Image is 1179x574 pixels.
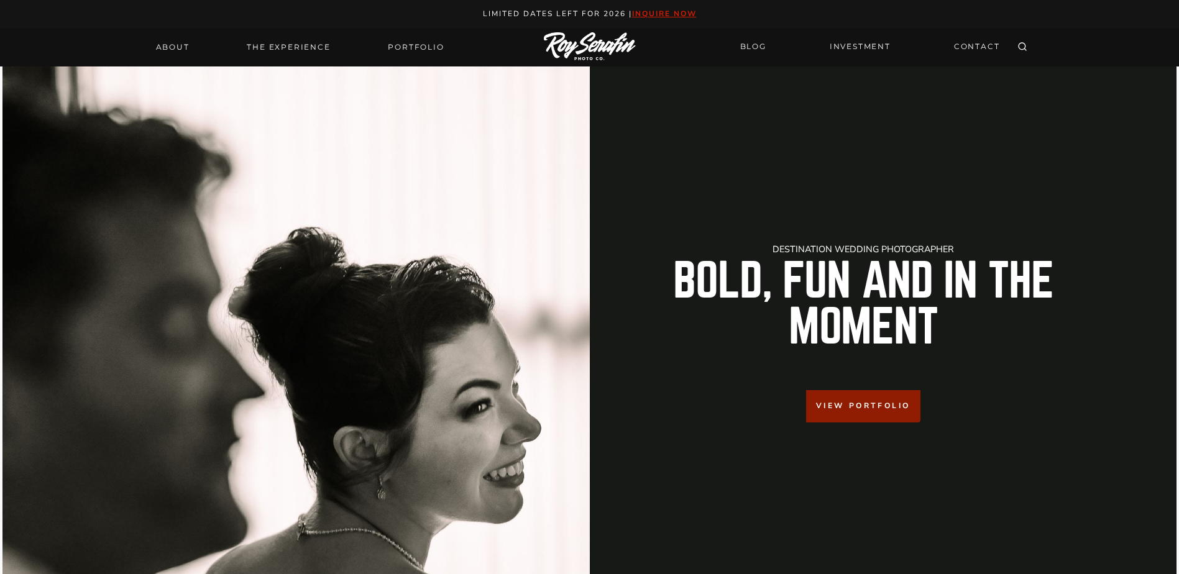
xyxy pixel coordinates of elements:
nav: Secondary Navigation [733,36,1007,58]
h1: Destination Wedding Photographer [600,245,1127,253]
a: Portfolio [380,39,451,56]
p: Limited Dates LEft for 2026 | [14,7,1166,20]
span: View Portfolio [816,400,911,412]
a: View Portfolio [806,390,920,422]
h2: Bold, Fun And in the Moment [600,258,1127,350]
nav: Primary Navigation [149,39,452,56]
button: View Search Form [1014,39,1031,56]
a: inquire now [632,9,697,19]
a: BLOG [733,36,774,58]
a: About [149,39,197,56]
a: INVESTMENT [822,36,898,58]
a: THE EXPERIENCE [239,39,337,56]
a: CONTACT [947,36,1007,58]
img: Logo of Roy Serafin Photo Co., featuring stylized text in white on a light background, representi... [544,32,636,61]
